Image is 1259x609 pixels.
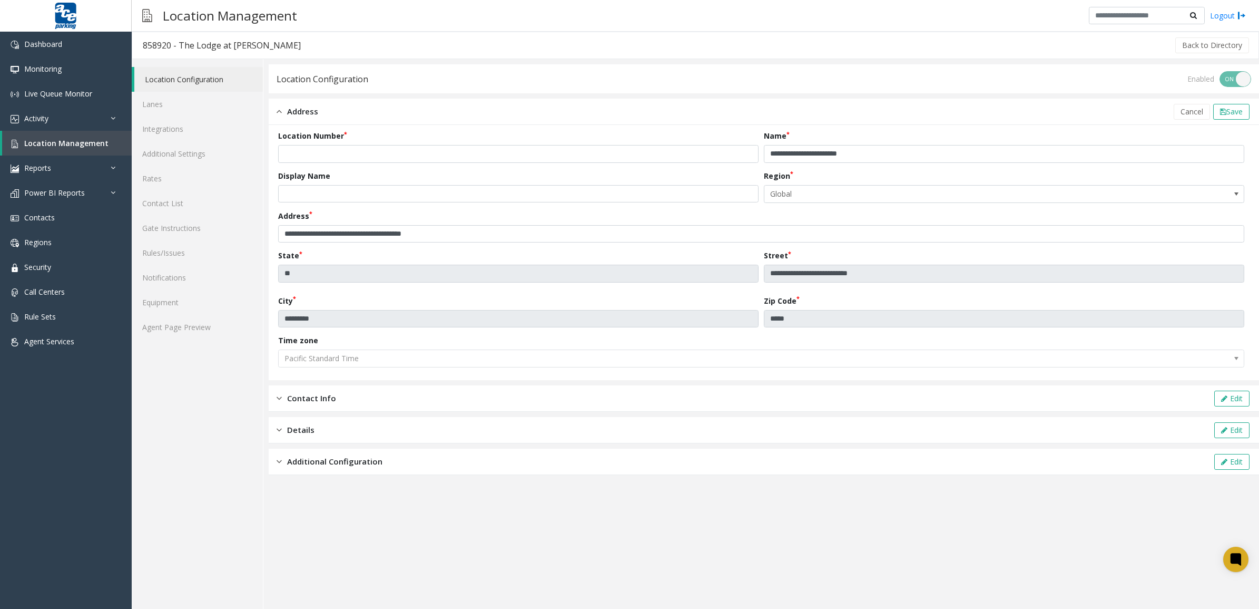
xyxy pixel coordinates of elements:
button: Save [1213,104,1250,120]
a: Lanes [132,92,263,117]
img: 'icon' [11,264,19,272]
span: Dashboard [24,39,62,49]
span: Cancel [1181,107,1203,117]
span: Rule Sets [24,312,56,322]
a: Contact List [132,191,263,216]
label: Display Name [278,170,330,181]
img: 'icon' [11,239,19,247]
img: 'icon' [11,313,19,322]
img: 'icon' [11,288,19,297]
span: Details [287,424,314,436]
span: Global [764,186,1148,202]
h3: Location Management [158,3,302,28]
img: pageIcon [142,3,152,28]
label: Region [764,170,793,181]
img: 'icon' [11,65,19,74]
span: Agent Services [24,336,74,346]
button: Edit [1214,454,1250,470]
span: Power BI Reports [24,188,85,198]
img: closed [277,392,282,404]
span: Activity [24,113,48,123]
div: 858920 - The Lodge at [PERSON_NAME] [143,38,301,52]
span: Contact Info [287,392,336,404]
img: closed [277,424,282,436]
span: Live Queue Monitor [24,89,92,99]
img: closed [277,456,282,468]
label: State [278,250,302,261]
div: Enabled [1187,73,1214,84]
label: Zip Code [764,295,800,306]
label: Street [764,250,791,261]
a: Logout [1210,10,1246,21]
span: Save [1226,107,1243,117]
span: Additional Configuration [287,456,382,468]
img: 'icon' [11,189,19,198]
span: Address [287,105,318,118]
img: 'icon' [11,41,19,49]
app-dropdown: The timezone is automatically set based on the address and cannot be edited. [278,353,1244,363]
label: City [278,295,296,306]
img: logout [1237,10,1246,21]
a: Notifications [132,265,263,290]
button: Edit [1214,391,1250,407]
a: Rules/Issues [132,240,263,265]
img: 'icon' [11,214,19,223]
span: Regions [24,237,52,247]
a: Location Management [2,131,132,156]
a: Rates [132,166,263,191]
button: Back to Directory [1175,37,1249,53]
a: Integrations [132,117,263,141]
span: Location Management [24,138,109,148]
span: Contacts [24,212,55,223]
label: Address [278,210,312,221]
a: Equipment [132,290,263,315]
a: Location Configuration [134,67,263,92]
a: Agent Page Preview [132,315,263,340]
label: Time zone [278,335,318,346]
img: 'icon' [11,140,19,148]
img: 'icon' [11,338,19,346]
span: Call Centers [24,287,65,297]
label: Location Number [278,130,347,141]
img: 'icon' [11,115,19,123]
a: Additional Settings [132,141,263,166]
button: Cancel [1174,104,1210,120]
label: Name [764,130,790,141]
img: opened [277,105,282,118]
div: Location Configuration [277,72,368,86]
span: Security [24,262,51,272]
img: 'icon' [11,165,19,173]
span: Monitoring [24,64,62,74]
img: 'icon' [11,90,19,99]
span: Reports [24,163,51,173]
a: Gate Instructions [132,216,263,240]
button: Edit [1214,422,1250,438]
